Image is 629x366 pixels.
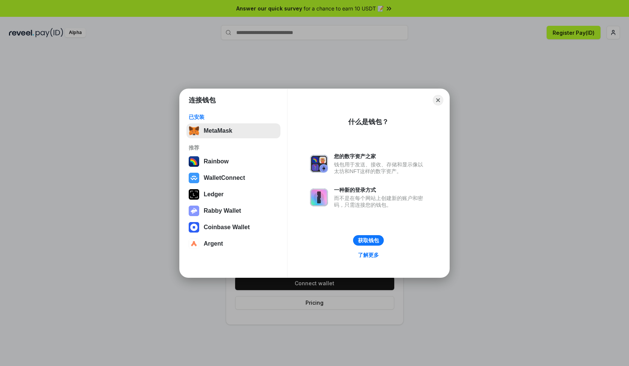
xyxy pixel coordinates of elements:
[204,224,250,231] div: Coinbase Wallet
[433,95,443,105] button: Close
[189,114,278,120] div: 已安装
[189,126,199,136] img: svg+xml,%3Csvg%20fill%3D%22none%22%20height%3D%2233%22%20viewBox%3D%220%200%2035%2033%22%20width%...
[186,236,280,251] button: Argent
[353,235,384,246] button: 获取钱包
[189,239,199,249] img: svg+xml,%3Csvg%20width%3D%2228%22%20height%3D%2228%22%20viewBox%3D%220%200%2028%2028%22%20fill%3D...
[334,187,427,193] div: 一种新的登录方式
[334,153,427,160] div: 您的数字资产之家
[186,154,280,169] button: Rainbow
[189,173,199,183] img: svg+xml,%3Csvg%20width%3D%2228%22%20height%3D%2228%22%20viewBox%3D%220%200%2028%2028%22%20fill%3D...
[189,96,216,105] h1: 连接钱包
[310,155,328,173] img: svg+xml,%3Csvg%20xmlns%3D%22http%3A%2F%2Fwww.w3.org%2F2000%2Fsvg%22%20fill%3D%22none%22%20viewBox...
[353,250,383,260] a: 了解更多
[186,220,280,235] button: Coinbase Wallet
[189,222,199,233] img: svg+xml,%3Csvg%20width%3D%2228%22%20height%3D%2228%22%20viewBox%3D%220%200%2028%2028%22%20fill%3D...
[189,206,199,216] img: svg+xml,%3Csvg%20xmlns%3D%22http%3A%2F%2Fwww.w3.org%2F2000%2Fsvg%22%20fill%3D%22none%22%20viewBox...
[204,191,224,198] div: Ledger
[189,144,278,151] div: 推荐
[204,207,241,214] div: Rabby Wallet
[186,187,280,202] button: Ledger
[204,158,229,165] div: Rainbow
[334,161,427,175] div: 钱包用于发送、接收、存储和显示像以太坊和NFT这样的数字资产。
[186,203,280,218] button: Rabby Wallet
[189,156,199,167] img: svg+xml,%3Csvg%20width%3D%22120%22%20height%3D%22120%22%20viewBox%3D%220%200%20120%20120%22%20fil...
[186,170,280,185] button: WalletConnect
[348,117,389,126] div: 什么是钱包？
[310,188,328,206] img: svg+xml,%3Csvg%20xmlns%3D%22http%3A%2F%2Fwww.w3.org%2F2000%2Fsvg%22%20fill%3D%22none%22%20viewBox...
[358,252,379,258] div: 了解更多
[358,237,379,244] div: 获取钱包
[334,195,427,208] div: 而不是在每个网站上创建新的账户和密码，只需连接您的钱包。
[189,189,199,200] img: svg+xml,%3Csvg%20xmlns%3D%22http%3A%2F%2Fwww.w3.org%2F2000%2Fsvg%22%20width%3D%2228%22%20height%3...
[204,175,245,181] div: WalletConnect
[186,123,280,138] button: MetaMask
[204,127,232,134] div: MetaMask
[204,240,223,247] div: Argent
